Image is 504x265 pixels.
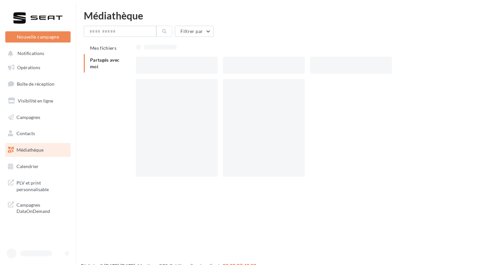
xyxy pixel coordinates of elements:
[90,57,120,69] span: Partagés avec moi
[4,160,72,173] a: Calendrier
[16,131,35,136] span: Contacts
[4,110,72,124] a: Campagnes
[16,163,39,169] span: Calendrier
[16,178,68,192] span: PLV et print personnalisable
[84,11,496,20] div: Médiathèque
[17,81,54,87] span: Boîte de réception
[4,143,72,157] a: Médiathèque
[175,26,214,37] button: Filtrer par
[4,198,72,217] a: Campagnes DataOnDemand
[4,77,72,91] a: Boîte de réception
[90,45,116,51] span: Mes fichiers
[17,51,44,56] span: Notifications
[4,61,72,74] a: Opérations
[4,176,72,195] a: PLV et print personnalisable
[17,65,40,70] span: Opérations
[5,31,71,43] button: Nouvelle campagne
[16,147,44,153] span: Médiathèque
[16,114,40,120] span: Campagnes
[4,94,72,108] a: Visibilité en ligne
[4,127,72,140] a: Contacts
[18,98,53,103] span: Visibilité en ligne
[16,200,68,215] span: Campagnes DataOnDemand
